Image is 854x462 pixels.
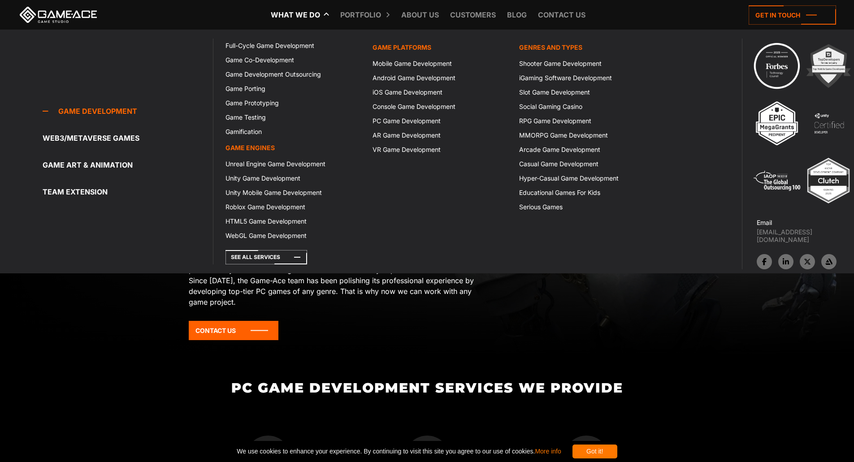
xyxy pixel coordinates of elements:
a: Educational Games For Kids [514,186,660,200]
a: Game development [43,102,213,120]
a: Android Game Development [367,71,514,85]
a: [EMAIL_ADDRESS][DOMAIN_NAME] [757,228,854,243]
a: Console Game Development [367,99,514,114]
a: Serious Games [514,200,660,214]
a: Game Engines [220,139,367,157]
a: Game Testing [220,110,367,125]
span: We use cookies to enhance your experience. By continuing to visit this site you agree to our use ... [237,445,561,458]
a: Mobile Game Development [367,56,514,71]
a: Shooter Game Development [514,56,660,71]
a: WebGL Game Development [220,229,367,243]
div: Got it! [572,445,617,458]
img: 2 [804,41,853,91]
a: Arcade Game Development [514,142,660,157]
p: Our custom-tailored game development approach presupposes utilizing every possible way and tool t... [189,254,475,307]
a: Hyper-Casual Game Development [514,171,660,186]
img: 4 [804,99,854,148]
a: PC Game Development [367,114,514,128]
a: Game Development Outsourcing [220,67,367,82]
a: Full-Cycle Game Development [220,39,367,53]
a: Social Gaming Casino [514,99,660,114]
a: Game Prototyping [220,96,367,110]
img: 5 [752,156,802,205]
a: Team Extension [43,183,213,201]
a: Web3/Metaverse Games [43,129,213,147]
h2: PC Game Development Services We Provide [188,380,666,395]
a: Casual Game Development [514,157,660,171]
a: See All Services [225,250,307,264]
img: 3 [752,99,802,148]
img: Technology council badge program ace 2025 game ace [752,41,802,91]
a: Contact Us [189,321,278,340]
a: Game Porting [220,82,367,96]
a: Game Co-Development [220,53,367,67]
a: Unreal Engine Game Development [220,157,367,171]
a: Game Art & Animation [43,156,213,174]
a: Game platforms [367,39,514,56]
img: Top ar vr development company gaming 2025 game ace [804,156,853,205]
a: AR Game Development [367,128,514,142]
a: Gamification [220,125,367,139]
a: Slot Game Development [514,85,660,99]
strong: Email [757,219,772,226]
a: Genres and Types [514,39,660,56]
a: Unity Mobile Game Development [220,186,367,200]
a: Roblox Game Development [220,200,367,214]
a: MMORPG Game Development [514,128,660,142]
a: VR Game Development [367,142,514,157]
a: More info [535,448,561,455]
a: RPG Game Development [514,114,660,128]
a: HTML5 Game Development [220,214,367,229]
a: Get in touch [749,5,836,25]
a: iGaming Software Development [514,71,660,85]
a: Unity Game Development [220,171,367,186]
a: iOS Game Development [367,85,514,99]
